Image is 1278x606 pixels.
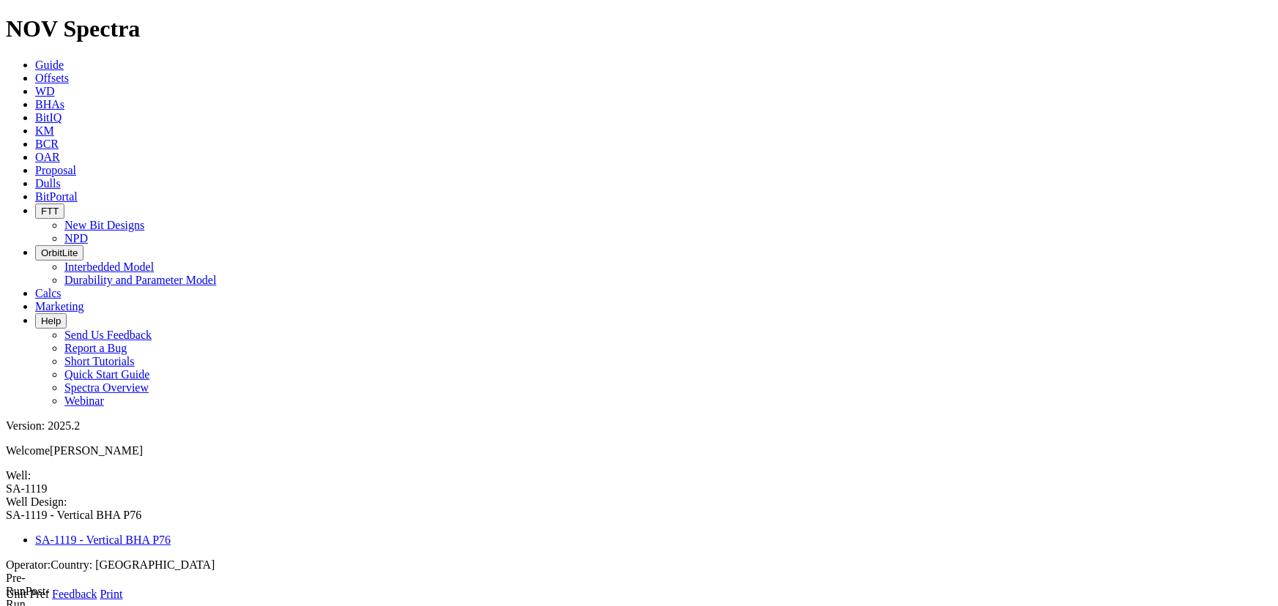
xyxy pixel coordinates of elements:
a: Print [100,588,122,600]
a: Webinar [64,394,104,407]
a: BCR [35,138,59,150]
a: SA-1119 - Vertical BHA P76 [35,534,171,546]
a: WD [35,85,55,97]
span: Help [41,315,61,326]
a: Unit Pref [6,588,49,600]
button: FTT [35,203,64,219]
button: Help [35,313,67,329]
span: Well Design: [6,495,1272,547]
span: SA-1119 [6,482,48,495]
a: BitPortal [35,190,78,203]
a: Report a Bug [64,342,127,354]
a: NPD [64,232,88,244]
a: Interbedded Model [64,261,154,273]
a: Offsets [35,72,69,84]
a: BitIQ [35,111,62,124]
a: Dulls [35,177,61,190]
a: Feedback [52,588,97,600]
span: SA-1119 - Vertical BHA P76 [6,509,141,521]
a: BHAs [35,98,64,111]
a: Proposal [35,164,76,176]
a: KM [35,124,54,137]
h1: NOV Spectra [6,15,1272,42]
button: OrbitLite [35,245,83,261]
a: Guide [35,59,64,71]
span: Operator: [6,558,51,571]
label: Pre-Run [6,572,26,597]
span: OrbitLite [41,247,78,258]
a: Marketing [35,300,84,313]
a: Short Tutorials [64,355,135,367]
div: Version: 2025.2 [6,419,1272,433]
p: Welcome [6,444,1272,457]
a: Durability and Parameter Model [64,274,217,286]
a: Quick Start Guide [64,368,149,381]
a: Spectra Overview [64,381,149,394]
a: Calcs [35,287,62,299]
a: Send Us Feedback [64,329,152,341]
a: OAR [35,151,60,163]
span: [PERSON_NAME] [50,444,143,457]
span: FTT [41,206,59,217]
span: Country: [GEOGRAPHIC_DATA] [51,558,215,571]
a: New Bit Designs [64,219,144,231]
span: Well: [6,469,1272,495]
